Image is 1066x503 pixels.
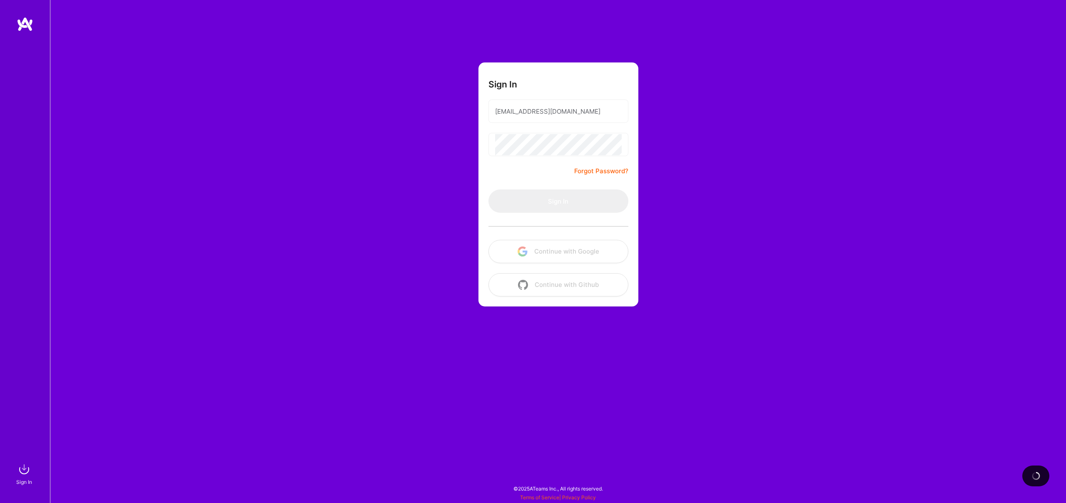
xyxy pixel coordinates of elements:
img: logo [17,17,33,32]
a: sign inSign In [17,461,32,486]
div: Sign In [16,478,32,486]
button: Continue with Google [488,240,628,263]
h3: Sign In [488,79,517,90]
div: © 2025 ATeams Inc., All rights reserved. [50,478,1066,499]
span: | [520,494,596,501]
button: Sign In [488,189,628,213]
img: loading [1030,471,1041,481]
a: Terms of Service [520,494,559,501]
input: Email... [495,101,622,122]
img: icon [518,280,528,290]
a: Privacy Policy [562,494,596,501]
img: sign in [16,461,32,478]
a: Forgot Password? [574,166,628,176]
img: icon [518,247,528,256]
button: Continue with Github [488,273,628,296]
